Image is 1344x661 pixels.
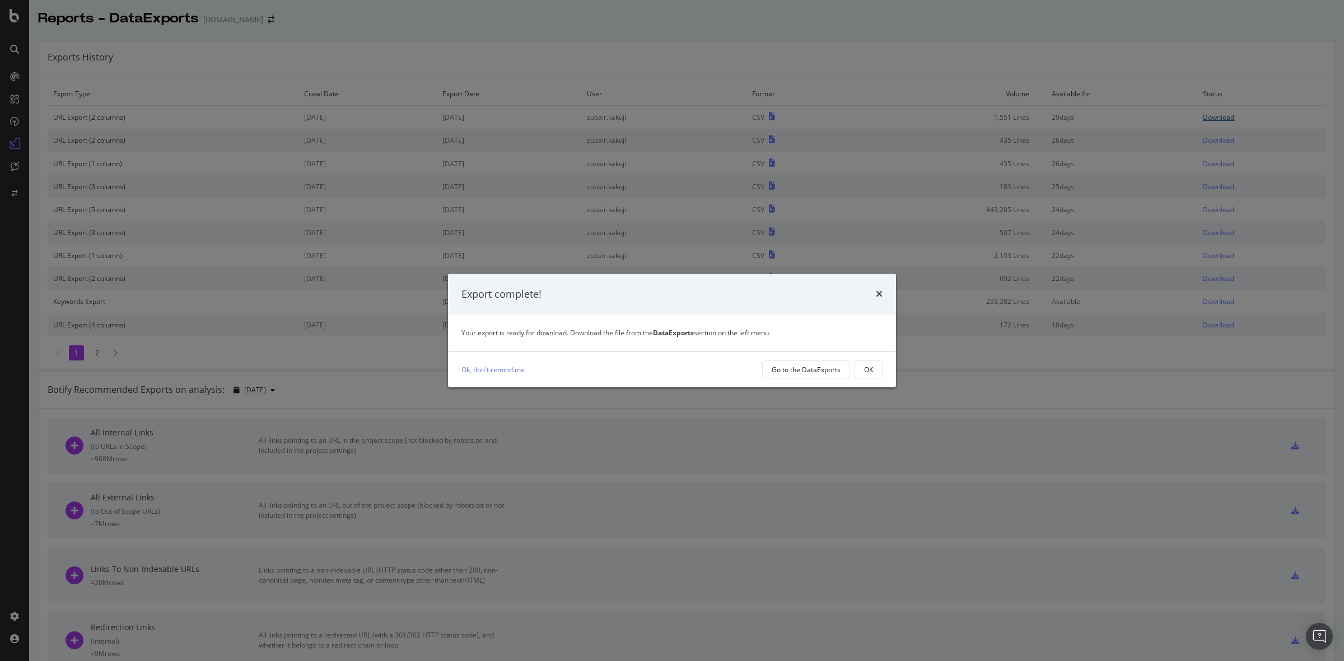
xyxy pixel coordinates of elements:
[448,274,896,388] div: modal
[855,360,883,378] button: OK
[653,328,771,337] span: section on the left menu.
[876,287,883,302] div: times
[461,328,883,337] div: Your export is ready for download. Download the file from the
[1306,623,1333,650] div: Open Intercom Messenger
[762,360,850,378] button: Go to the DataExports
[461,287,542,302] div: Export complete!
[772,365,841,374] div: Go to the DataExports
[653,328,694,337] strong: DataExports
[864,365,873,374] div: OK
[461,364,525,376] a: Ok, don't remind me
